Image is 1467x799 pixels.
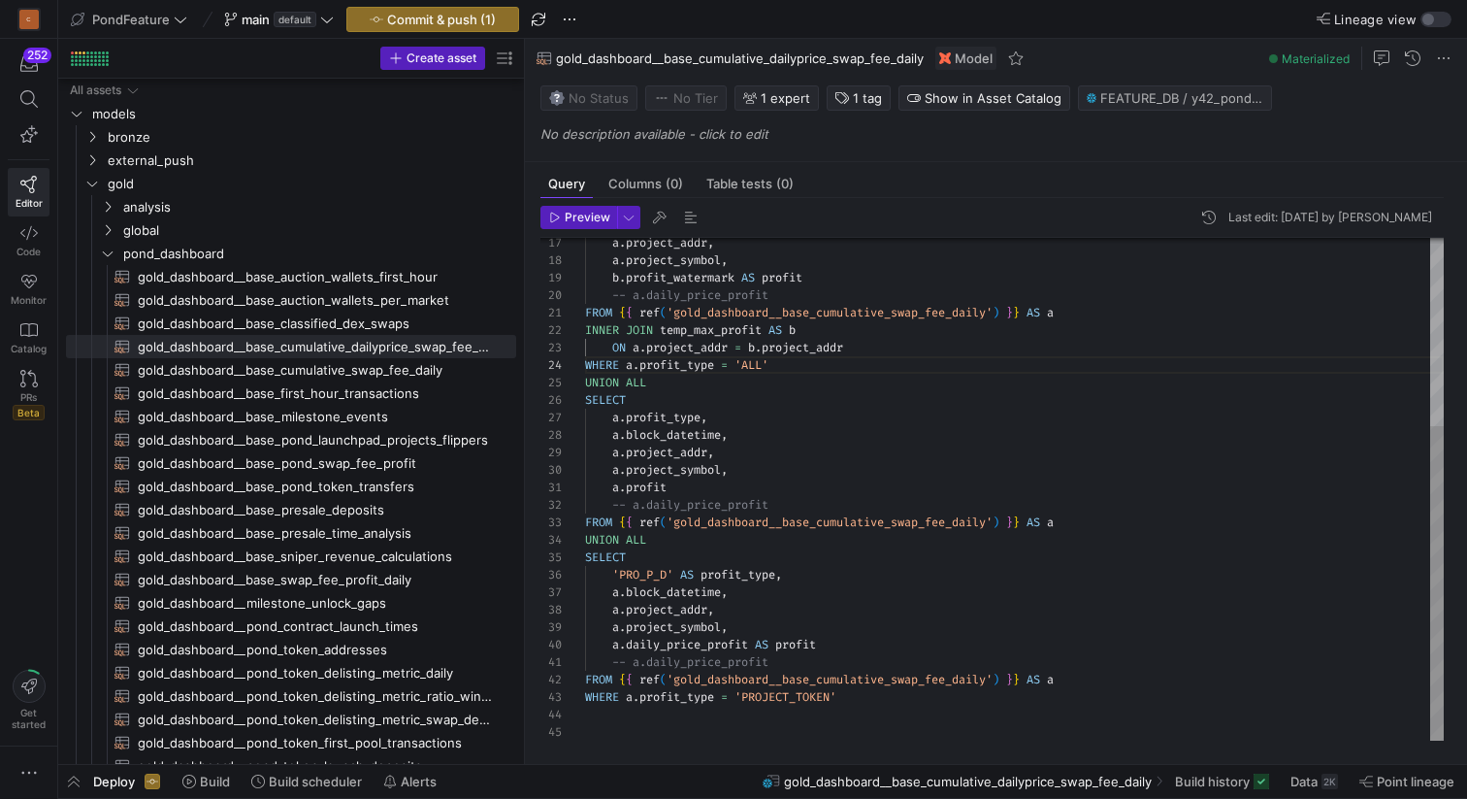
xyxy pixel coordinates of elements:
[993,515,999,530] span: )
[639,305,660,320] span: ref
[540,356,562,374] div: 24
[138,685,494,708] span: gold_dashboard__pond_token_delisting_metric_ratio_windows​​​​​​​​​​
[66,149,516,172] div: Press SPACE to select this row.
[993,672,999,687] span: )
[66,591,516,615] a: gold_dashboard__milestone_unlock_gaps​​​​​​​​​​
[612,602,619,617] span: a
[626,689,633,705] span: a
[540,85,637,111] button: No statusNo Status
[274,12,316,27] span: default
[612,497,768,513] span: -- a.daily_price_profit
[66,638,516,661] div: Press SPACE to select this row.
[108,126,513,149] span: bronze
[1047,672,1054,687] span: a
[108,173,513,195] span: gold
[123,219,513,242] span: global
[8,362,49,428] a: PRsBeta
[898,85,1070,111] button: Show in Asset Catalog
[8,47,49,82] button: 252
[707,445,714,460] span: ,
[1006,305,1013,320] span: }
[66,172,516,195] div: Press SPACE to select this row.
[66,335,516,358] a: gold_dashboard__base_cumulative_dailyprice_swap_fee_daily​​​​​​​​​​
[138,616,494,638] span: gold_dashboard__pond_contract_launch_times​​​​​​​​​​
[66,545,516,568] a: gold_dashboard__base_sniper_revenue_calculations​​​​​​​​​​
[66,684,516,708] div: Press SPACE to select this row.
[721,357,728,373] span: =
[8,662,49,738] button: Getstarted
[612,287,768,303] span: -- a.daily_price_profit
[92,103,513,125] span: models
[174,765,239,798] button: Build
[540,583,562,601] div: 37
[768,322,782,338] span: AS
[540,514,562,531] div: 33
[66,661,516,684] a: gold_dashboard__pond_token_delisting_metric_daily​​​​​​​​​​
[269,774,362,789] span: Build scheduler
[66,638,516,661] a: gold_dashboard__pond_token_addresses​​​​​​​​​​
[387,12,496,27] span: Commit & push (1)
[667,305,993,320] span: 'gold_dashboard__base_cumulative_swap_fee_daily'
[138,476,494,498] span: gold_dashboard__base_pond_token_transfers​​​​​​​​​​
[66,335,516,358] div: Press SPACE to select this row.
[667,515,993,530] span: 'gold_dashboard__base_cumulative_swap_fee_daily'
[775,567,782,583] span: ,
[633,689,639,705] span: .
[762,270,802,285] span: profit
[626,270,734,285] span: profit_watermark
[540,304,562,321] div: 21
[761,90,810,106] span: 1 expert
[540,566,562,583] div: 36
[219,7,339,32] button: maindefault
[789,322,796,338] span: b
[13,405,45,420] span: Beta
[138,546,494,568] span: gold_dashboard__base_sniper_revenue_calculations​​​​​​​​​​
[660,305,667,320] span: (
[556,50,924,66] span: gold_dashboard__base_cumulative_dailyprice_swap_fee_daily
[407,51,476,65] span: Create asset
[8,265,49,314] a: Monitor
[619,602,626,617] span: .
[776,178,794,190] span: (0)
[138,383,494,405] span: gold_dashboard__base_first_hour_transactions​​​​​​​​​​
[66,382,516,405] a: gold_dashboard__base_first_hour_transactions​​​​​​​​​​
[619,637,626,652] span: .
[654,90,718,106] span: No Tier
[741,270,755,285] span: AS
[12,707,46,730] span: Get started
[619,252,626,268] span: .
[612,584,619,600] span: a
[626,305,633,320] span: {
[540,688,562,706] div: 43
[138,709,494,731] span: gold_dashboard__pond_token_delisting_metric_swap_details​​​​​​​​​​
[23,48,51,63] div: 252
[585,357,619,373] span: WHERE
[70,83,121,97] div: All assets
[626,427,721,443] span: block_datetime
[626,375,646,390] span: ALL
[138,429,494,451] span: gold_dashboard__base_pond_launchpad_projects_flippers​​​​​​​​​​
[138,336,494,358] span: gold_dashboard__base_cumulative_dailyprice_swap_fee_daily​​​​​​​​​​
[608,178,683,190] span: Columns
[138,755,494,778] span: gold_dashboard__pond_token_launch_deposits​​​​​​​​​​
[540,706,562,723] div: 44
[540,409,562,426] div: 27
[619,410,626,425] span: .
[549,90,629,106] span: No Status
[1006,515,1013,530] span: }
[619,584,626,600] span: .
[619,427,626,443] span: .
[138,592,494,615] span: gold_dashboard__milestone_unlock_gaps​​​​​​​​​​
[707,602,714,617] span: ,
[626,619,721,635] span: project_symbol
[1013,672,1020,687] span: }
[138,569,494,591] span: gold_dashboard__base_swap_fee_profit_daily​​​​​​​​​​
[612,654,768,670] span: -- a.daily_price_profit
[540,251,562,269] div: 18
[540,286,562,304] div: 20
[619,515,626,530] span: {
[755,340,762,355] span: .
[734,357,768,373] span: 'ALL'
[626,357,633,373] span: a
[667,672,993,687] span: 'gold_dashboard__base_cumulative_swap_fee_daily'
